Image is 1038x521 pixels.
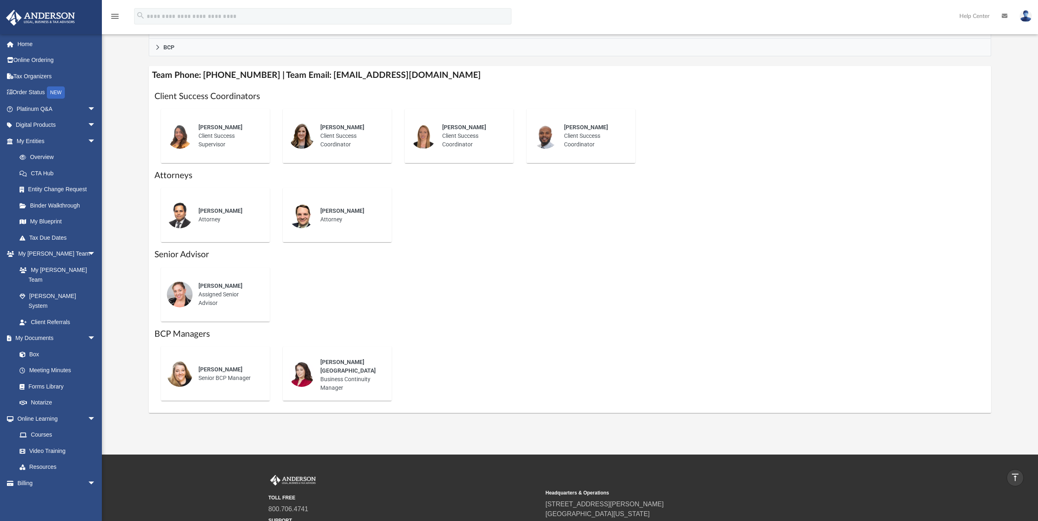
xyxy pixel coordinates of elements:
span: arrow_drop_down [88,475,104,492]
span: [PERSON_NAME] [198,124,242,130]
h1: BCP Managers [154,328,985,340]
a: vertical_align_top [1007,469,1024,486]
img: thumbnail [167,202,193,228]
a: My [PERSON_NAME] Teamarrow_drop_down [6,246,104,262]
span: [PERSON_NAME] [320,124,364,130]
span: [PERSON_NAME] [198,366,242,373]
a: Digital Productsarrow_drop_down [6,117,108,133]
a: Tax Due Dates [11,230,108,246]
img: thumbnail [167,123,193,149]
img: User Pic [1020,10,1032,22]
img: Anderson Advisors Platinum Portal [4,10,77,26]
img: thumbnail [289,123,315,149]
div: Attorney [193,201,264,230]
a: Binder Walkthrough [11,197,108,214]
div: Business Continuity Manager [315,352,386,398]
span: arrow_drop_down [88,133,104,150]
img: thumbnail [289,202,315,228]
a: 800.706.4741 [269,506,309,512]
a: Online Ordering [6,52,108,68]
a: My Blueprint [11,214,104,230]
a: Entity Change Request [11,181,108,198]
a: Events Calendar [6,491,108,508]
span: arrow_drop_down [88,101,104,117]
small: TOLL FREE [269,494,540,501]
img: thumbnail [167,361,193,387]
a: Online Learningarrow_drop_down [6,411,104,427]
a: menu [110,15,120,21]
img: thumbnail [167,281,193,307]
div: Client Success Supervisor [193,117,264,155]
a: My Documentsarrow_drop_down [6,330,104,347]
i: menu [110,11,120,21]
a: Home [6,36,108,52]
a: Notarize [11,395,104,411]
h1: Senior Advisor [154,249,985,260]
span: arrow_drop_down [88,330,104,347]
a: CTA Hub [11,165,108,181]
div: Attorney [315,201,386,230]
span: arrow_drop_down [88,117,104,134]
span: [PERSON_NAME] [442,124,486,130]
small: Headquarters & Operations [546,489,817,497]
span: arrow_drop_down [88,246,104,263]
a: Client Referrals [11,314,104,330]
a: Tax Organizers [6,68,108,84]
a: BCP [149,39,991,56]
div: NEW [47,86,65,99]
span: [PERSON_NAME] [564,124,608,130]
a: Forms Library [11,378,100,395]
div: Client Success Coordinator [436,117,508,155]
a: Box [11,346,100,362]
span: [PERSON_NAME] [198,283,242,289]
h1: Attorneys [154,170,985,181]
h1: Client Success Coordinators [154,91,985,102]
img: thumbnail [532,123,558,149]
a: Courses [11,427,104,443]
img: thumbnail [289,361,315,387]
div: Senior BCP Manager [193,360,264,388]
a: Meeting Minutes [11,362,104,379]
span: arrow_drop_down [88,411,104,427]
a: Resources [11,459,104,475]
i: vertical_align_top [1010,472,1020,482]
span: [PERSON_NAME][GEOGRAPHIC_DATA] [320,359,376,374]
a: [STREET_ADDRESS][PERSON_NAME] [546,501,664,508]
a: Overview [11,149,108,166]
a: [PERSON_NAME] System [11,288,104,314]
a: Order StatusNEW [6,84,108,101]
div: Client Success Coordinator [315,117,386,155]
a: Billingarrow_drop_down [6,475,108,491]
span: [PERSON_NAME] [320,208,364,214]
a: [GEOGRAPHIC_DATA][US_STATE] [546,510,650,517]
a: Platinum Q&Aarrow_drop_down [6,101,108,117]
div: Assigned Senior Advisor [193,276,264,313]
img: Anderson Advisors Platinum Portal [269,475,317,486]
a: Video Training [11,443,100,459]
span: [PERSON_NAME] [198,208,242,214]
a: My Entitiesarrow_drop_down [6,133,108,149]
span: BCP [163,44,174,50]
a: My [PERSON_NAME] Team [11,262,100,288]
div: Client Success Coordinator [558,117,630,155]
i: search [136,11,145,20]
img: thumbnail [410,123,436,149]
h4: Team Phone: [PHONE_NUMBER] | Team Email: [EMAIL_ADDRESS][DOMAIN_NAME] [149,66,991,84]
